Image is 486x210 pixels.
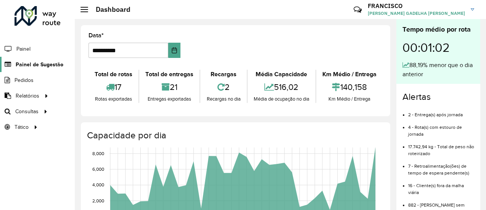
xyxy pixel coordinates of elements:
div: Total de rotas [90,70,137,79]
li: 2 - Entrega(s) após jornada [408,106,474,118]
a: Contato Rápido [349,2,366,18]
span: Painel [16,45,31,53]
div: Tempo médio por rota [402,24,474,35]
span: Painel de Sugestão [16,61,63,69]
div: 21 [141,79,198,95]
span: Tático [14,123,29,131]
span: [PERSON_NAME] GADELHA [PERSON_NAME] [368,10,465,17]
text: 8,000 [92,151,104,156]
li: 17.742,94 kg - Total de peso não roteirizado [408,138,474,157]
div: Km Médio / Entrega [318,70,381,79]
li: 16 - Cliente(s) fora da malha viária [408,176,474,196]
h2: Dashboard [88,5,130,14]
div: Média Capacidade [249,70,314,79]
div: 88,19% menor que o dia anterior [402,61,474,79]
h4: Alertas [402,91,474,103]
div: Média de ocupação no dia [249,95,314,103]
text: 4,000 [92,183,104,188]
button: Choose Date [168,43,180,58]
div: Km Médio / Entrega [318,95,381,103]
div: 516,02 [249,79,314,95]
text: 2,000 [92,198,104,203]
span: Consultas [15,107,39,115]
div: Recargas [202,70,245,79]
li: 4 - Rota(s) com estouro de jornada [408,118,474,138]
div: Entregas exportadas [141,95,198,103]
div: Rotas exportadas [90,95,137,103]
div: 00:01:02 [402,35,474,61]
div: Total de entregas [141,70,198,79]
div: 2 [202,79,245,95]
text: 6,000 [92,167,104,172]
div: 17 [90,79,137,95]
span: Relatórios [16,92,39,100]
span: Pedidos [14,76,34,84]
label: Data [89,31,104,40]
div: 140,158 [318,79,381,95]
h4: Capacidade por dia [87,130,383,141]
div: Recargas no dia [202,95,245,103]
li: 7 - Retroalimentação(ões) de tempo de espera pendente(s) [408,157,474,176]
h3: FRANCISCO [368,2,465,10]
